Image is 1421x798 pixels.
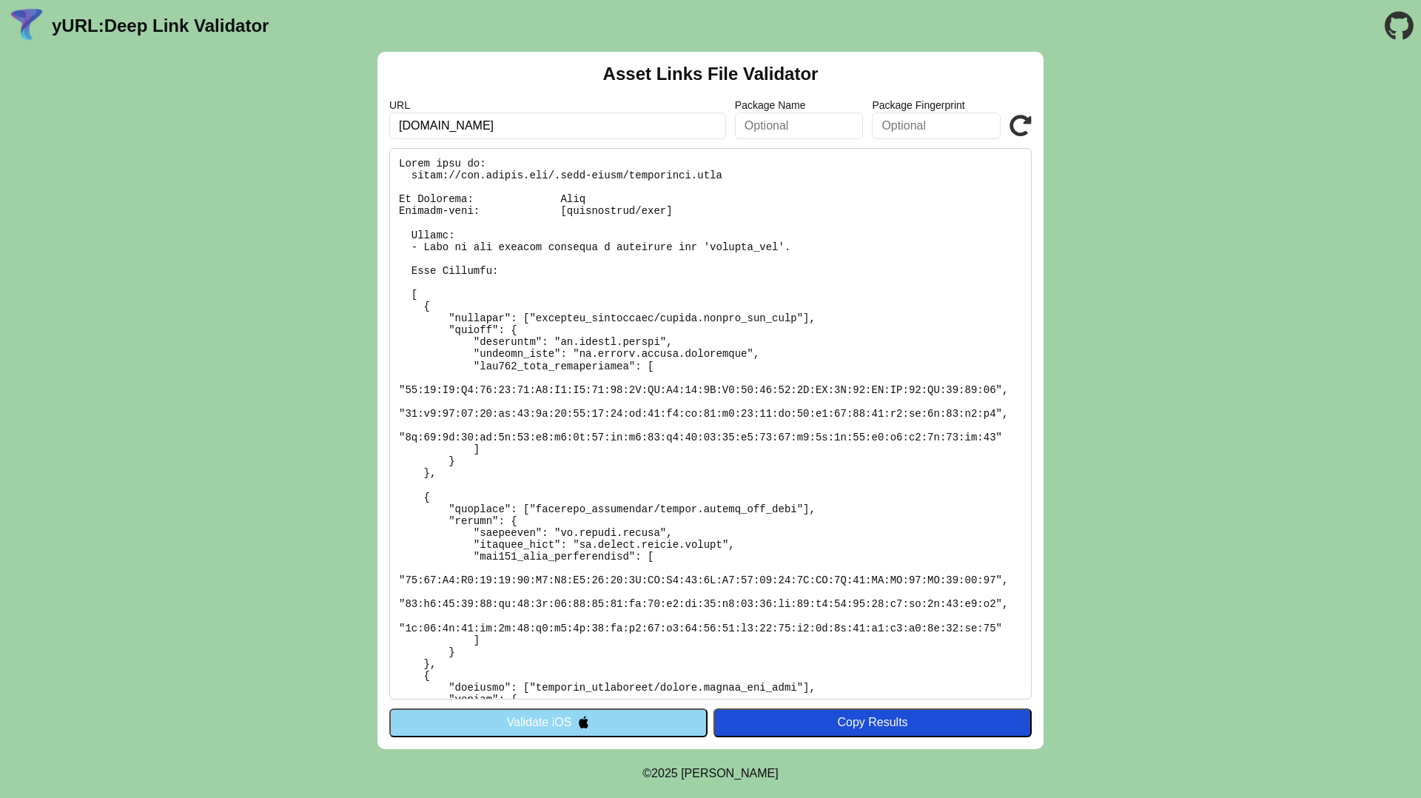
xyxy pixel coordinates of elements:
label: Package Fingerprint [872,99,1001,111]
footer: © [642,749,778,798]
input: Optional [735,113,864,139]
h2: Asset Links File Validator [603,64,819,84]
a: yURL:Deep Link Validator [52,16,269,36]
input: Optional [872,113,1001,139]
img: appleIcon.svg [577,716,590,728]
div: Copy Results [721,716,1024,729]
button: Validate iOS [389,708,708,737]
img: yURL Logo [7,7,46,45]
input: Required [389,113,726,139]
button: Copy Results [713,708,1032,737]
span: 2025 [651,767,678,779]
label: URL [389,99,726,111]
label: Package Name [735,99,864,111]
a: Michael Ibragimchayev's Personal Site [681,767,779,779]
pre: Lorem ipsu do: sitam://con.adipis.eli/.sedd-eiusm/temporinci.utla Et Dolorema: Aliq Enimadm-veni:... [389,148,1032,700]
